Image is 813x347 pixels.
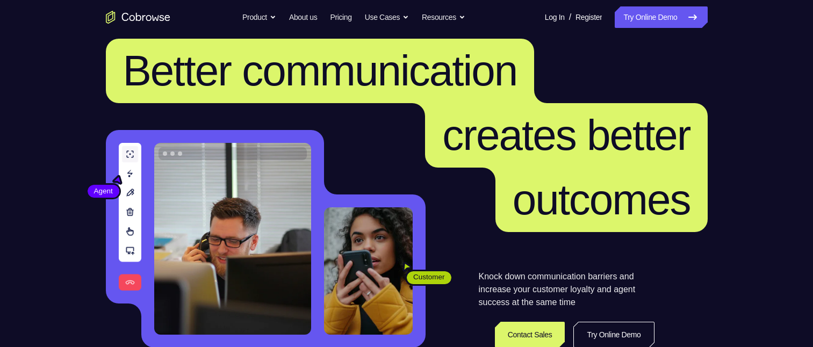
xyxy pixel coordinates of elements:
[615,6,707,28] a: Try Online Demo
[513,176,690,223] span: outcomes
[242,6,276,28] button: Product
[575,6,602,28] a: Register
[365,6,409,28] button: Use Cases
[569,11,571,24] span: /
[123,47,517,95] span: Better communication
[442,111,690,159] span: creates better
[545,6,565,28] a: Log In
[422,6,465,28] button: Resources
[479,270,654,309] p: Knock down communication barriers and increase your customer loyalty and agent success at the sam...
[324,207,413,335] img: A customer holding their phone
[289,6,317,28] a: About us
[330,6,351,28] a: Pricing
[154,143,311,335] img: A customer support agent talking on the phone
[106,11,170,24] a: Go to the home page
